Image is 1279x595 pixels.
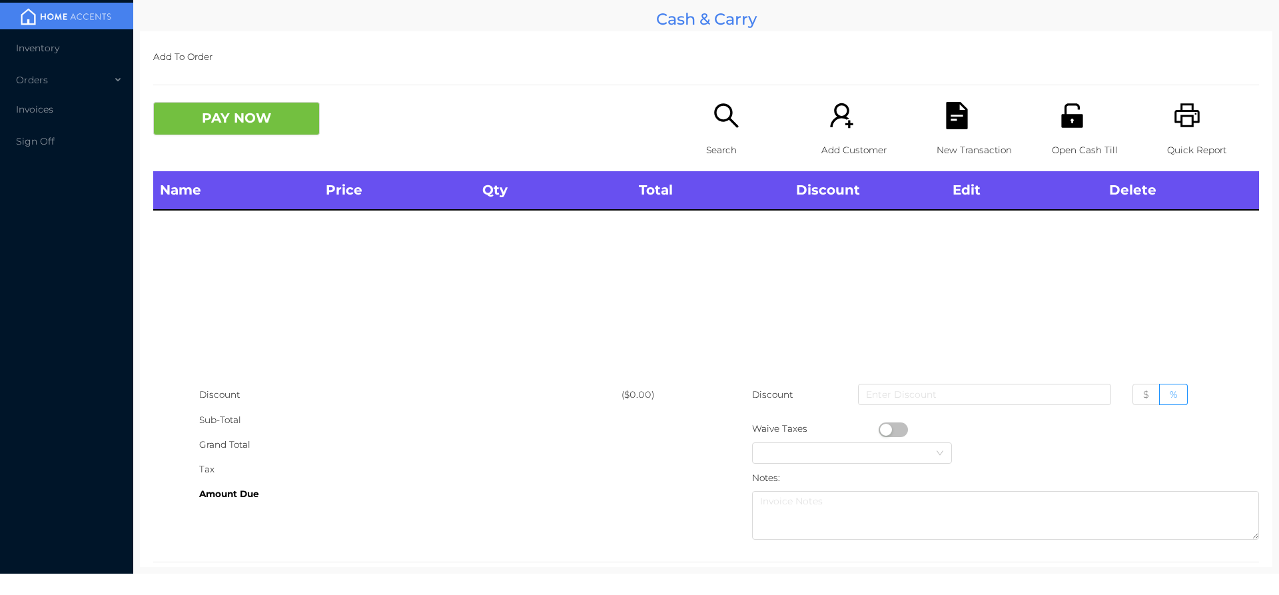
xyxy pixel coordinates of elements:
i: icon: unlock [1059,102,1086,129]
th: Discount [789,171,946,210]
p: Discount [752,382,794,407]
div: Grand Total [199,432,622,457]
th: Qty [476,171,632,210]
p: Add Customer [821,138,913,163]
th: Price [319,171,476,210]
div: Discount [199,382,622,407]
p: Open Cash Till [1052,138,1144,163]
th: Total [632,171,789,210]
th: Edit [946,171,1102,210]
i: icon: file-text [943,102,971,129]
div: Sub-Total [199,408,622,432]
div: ($0.00) [622,382,706,407]
button: PAY NOW [153,102,320,135]
span: $ [1143,388,1149,400]
span: Inventory [16,42,59,54]
div: Waive Taxes [752,416,879,441]
span: % [1170,388,1177,400]
p: Search [706,138,798,163]
span: Invoices [16,103,53,115]
i: icon: user-add [828,102,855,129]
div: Amount Due [199,482,622,506]
input: Enter Discount [858,384,1111,405]
div: Tax [199,457,622,482]
img: mainBanner [16,7,116,27]
i: icon: down [936,449,944,458]
div: Cash & Carry [140,7,1272,31]
span: Sign Off [16,135,55,147]
i: icon: search [713,102,740,129]
i: icon: printer [1174,102,1201,129]
p: Quick Report [1167,138,1259,163]
label: Notes: [752,472,780,483]
p: Add To Order [153,45,1259,69]
th: Delete [1102,171,1259,210]
th: Name [153,171,319,210]
p: New Transaction [937,138,1029,163]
